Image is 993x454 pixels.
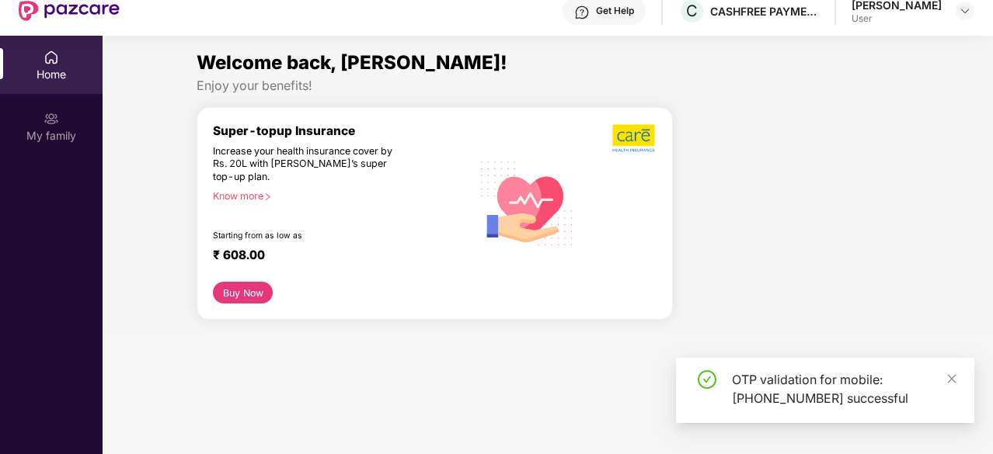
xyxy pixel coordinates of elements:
[612,123,657,153] img: b5dec4f62d2307b9de63beb79f102df3.png
[213,282,273,303] button: Buy Now
[197,51,507,74] span: Welcome back, [PERSON_NAME]!
[213,145,405,184] div: Increase your health insurance cover by Rs. 20L with [PERSON_NAME]’s super top-up plan.
[852,12,942,25] div: User
[197,78,899,94] div: Enjoy your benefits!
[213,230,406,241] div: Starting from as low as
[686,2,698,20] span: C
[959,5,971,17] img: svg+xml;base64,PHN2ZyBpZD0iRHJvcGRvd24tMzJ4MzIiIHhtbG5zPSJodHRwOi8vd3d3LnczLm9yZy8yMDAwL3N2ZyIgd2...
[472,146,583,258] img: svg+xml;base64,PHN2ZyB4bWxucz0iaHR0cDovL3d3dy53My5vcmcvMjAwMC9zdmciIHhtbG5zOnhsaW5rPSJodHRwOi8vd3...
[698,370,716,389] span: check-circle
[213,123,472,138] div: Super-topup Insurance
[44,50,59,65] img: svg+xml;base64,PHN2ZyBpZD0iSG9tZSIgeG1sbnM9Imh0dHA6Ly93d3cudzMub3JnLzIwMDAvc3ZnIiB3aWR0aD0iMjAiIG...
[710,4,819,19] div: CASHFREE PAYMENTS INDIA PVT. LTD.
[946,373,957,384] span: close
[263,192,272,201] span: right
[596,5,634,17] div: Get Help
[213,190,462,201] div: Know more
[19,1,120,21] img: New Pazcare Logo
[732,370,956,407] div: OTP validation for mobile: [PHONE_NUMBER] successful
[574,5,590,20] img: svg+xml;base64,PHN2ZyBpZD0iSGVscC0zMngzMiIgeG1sbnM9Imh0dHA6Ly93d3cudzMub3JnLzIwMDAvc3ZnIiB3aWR0aD...
[44,111,59,126] img: svg+xml;base64,PHN2ZyB3aWR0aD0iMjAiIGhlaWdodD0iMjAiIHZpZXdCb3g9IjAgMCAyMCAyMCIgZmlsbD0ibm9uZSIgeG...
[213,248,456,266] div: ₹ 608.00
